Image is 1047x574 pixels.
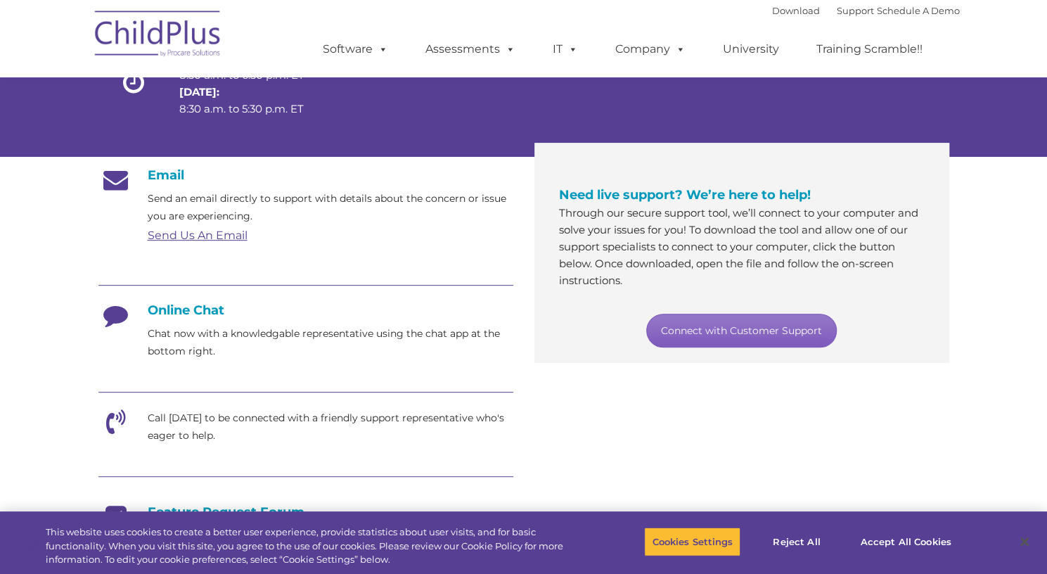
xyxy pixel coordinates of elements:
a: Software [309,35,402,63]
p: Through our secure support tool, we’ll connect to your computer and solve your issues for you! To... [559,205,925,289]
a: Schedule A Demo [877,5,960,16]
a: Support [837,5,874,16]
p: 8:30 a.m. to 6:30 p.m. ET 8:30 a.m. to 5:30 p.m. ET [179,50,328,117]
button: Accept All Cookies [852,527,958,556]
button: Cookies Settings [644,527,740,556]
button: Close [1009,526,1040,557]
a: Training Scramble!! [802,35,937,63]
p: Call [DATE] to be connected with a friendly support representative who's eager to help. [148,409,513,445]
h4: Feature Request Forum [98,504,513,520]
a: Assessments [411,35,529,63]
div: This website uses cookies to create a better user experience, provide statistics about user visit... [46,525,576,567]
a: Send Us An Email [148,229,248,242]
button: Reject All [752,527,840,556]
a: Download [772,5,820,16]
img: ChildPlus by Procare Solutions [88,1,229,71]
span: Need live support? We’re here to help! [559,187,811,203]
a: IT [539,35,592,63]
p: Send an email directly to support with details about the concern or issue you are experiencing. [148,190,513,225]
h4: Email [98,167,513,183]
font: | [772,5,960,16]
h4: Online Chat [98,302,513,318]
a: University [709,35,793,63]
a: Company [601,35,700,63]
p: Chat now with a knowledgable representative using the chat app at the bottom right. [148,325,513,360]
a: Connect with Customer Support [646,314,837,347]
strong: [DATE]: [179,85,219,98]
